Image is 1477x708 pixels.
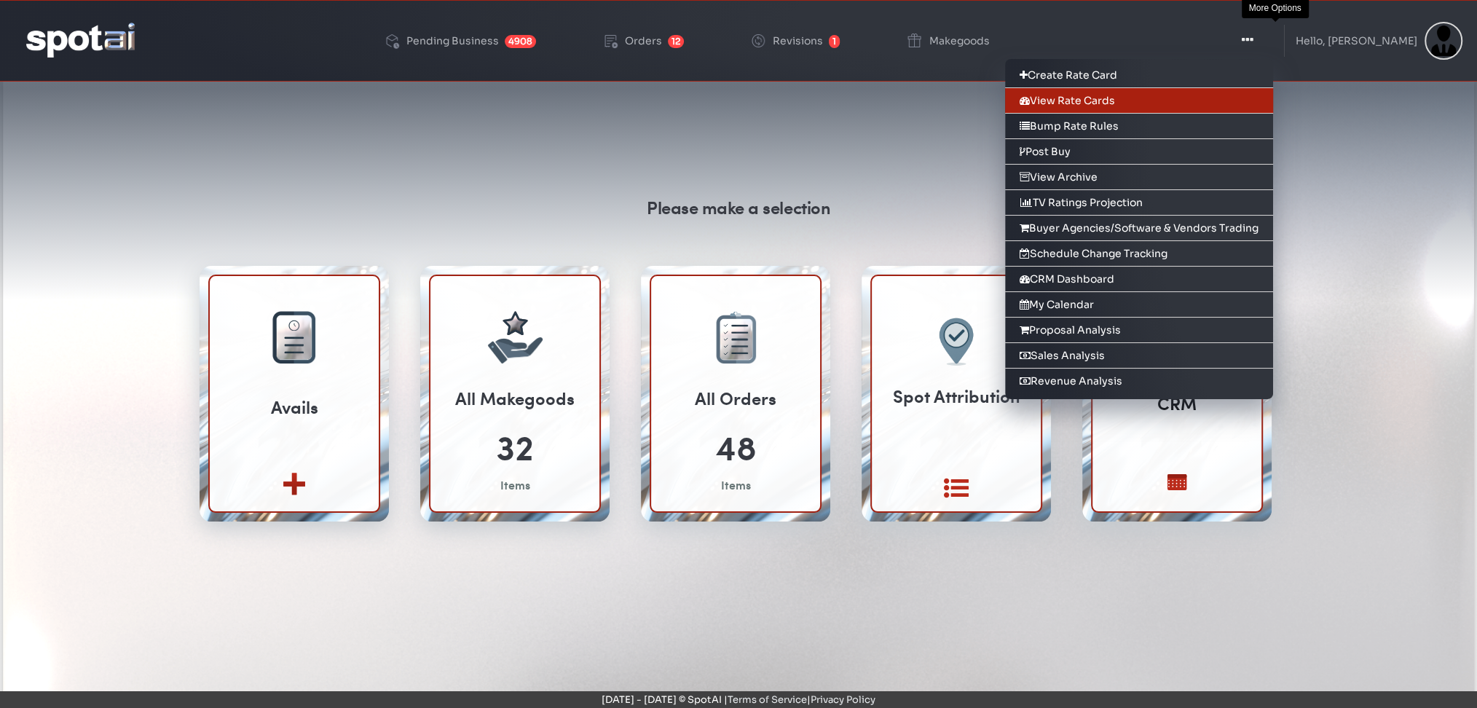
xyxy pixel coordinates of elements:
[1005,292,1273,318] a: My Calendar
[1138,454,1216,511] img: my_calendar_icon_BA2B1B_centered_bigger.svg
[255,508,334,525] div: Create new
[723,352,728,355] img: vector-42.svg
[1005,139,1273,165] a: Post Buy
[371,9,548,73] a: Pending Business 4908
[491,345,494,348] img: vector-34.svg
[929,36,990,46] div: Makegoods
[872,383,1041,409] div: Spot Attribution
[1005,190,1273,216] a: TV Ratings Projection
[723,345,728,348] img: vector-41.svg
[668,35,684,48] span: 12
[406,36,499,46] div: Pending Business
[288,320,299,331] img: group-29.png
[723,323,728,327] img: vector-38.svg
[1005,216,1273,241] a: Buyer Agencies/Software & Vendors Trading
[829,35,840,48] span: 1
[1005,369,1273,393] a: Revenue Analysis
[255,450,334,507] img: create-new-2.svg
[736,311,741,317] img: vector-36.svg
[1138,501,1216,529] a: My Calendar
[894,9,1001,73] a: Makegoods
[383,32,401,50] img: deployed-code-history.png
[723,337,728,341] img: vector-40.svg
[284,337,304,353] img: group-28.png
[723,331,728,334] img: vector-39.svg
[811,693,875,706] a: Privacy Policy
[1005,63,1273,88] a: Create Rate Card
[903,508,1009,524] div: Google vs Post Logs
[1005,88,1273,114] a: View Rate Cards
[1284,25,1285,57] img: line-1.svg
[730,311,736,317] img: vector-37.svg
[1005,241,1273,267] a: Schedule Change Tracking
[26,23,135,57] img: logo-reversed.png
[1425,22,1462,60] img: Sterling Cooper & Partners
[647,194,830,220] div: Please make a selection
[773,36,823,46] div: Revisions
[1005,114,1273,139] a: Bump Rate Rules
[210,394,379,420] div: Avails
[505,35,536,48] span: 4908
[429,275,601,513] a: All Makegoods 32 Items
[695,385,776,411] div: All Orders
[749,32,767,50] img: change-circle.png
[1296,36,1417,46] div: Hello, [PERSON_NAME]
[602,32,619,50] img: order-play.png
[728,693,807,706] a: Terms of Service
[625,36,662,46] div: Orders
[738,9,851,73] a: Revisions 1
[272,311,315,363] img: group-27.png
[903,487,1009,524] a: Google vs Post Logs
[650,275,822,513] a: All Orders 48 Items
[1005,165,1273,190] a: View Archive
[926,311,987,372] img: spot-attribution.png
[1157,390,1197,416] a: CRM
[731,324,748,354] img: group-32.png
[715,421,757,471] div: 48
[590,9,696,73] a: Orders 12
[500,476,530,493] div: Items
[255,497,334,525] a: Create new
[1005,267,1273,292] a: CRM Dashboard
[1005,318,1273,343] a: Proposal Analysis
[455,385,575,411] div: All Makegoods
[721,476,751,493] div: Items
[1005,343,1273,369] a: Sales Analysis
[496,421,534,471] div: 32
[716,315,756,363] img: group-31.png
